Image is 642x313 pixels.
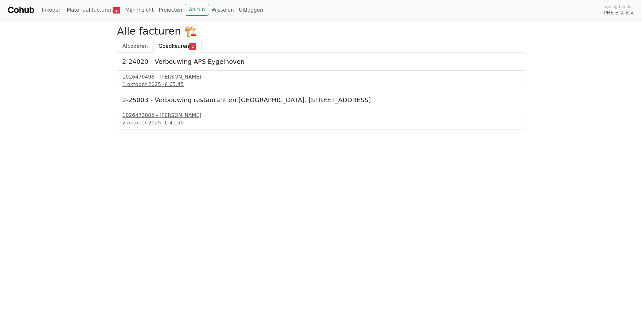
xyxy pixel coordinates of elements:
h5: 2-24020 - Verbouwing APS Eygelhoven [122,58,520,65]
a: Admin [185,4,209,16]
span: € 65.45 [165,81,184,87]
span: 2 [113,7,120,14]
h5: 2-25003 - Verbouwing restaurant en [GEOGRAPHIC_DATA]. [STREET_ADDRESS] [122,96,520,104]
a: Wisselen [209,4,236,16]
a: Goedkeuren2 [153,40,202,53]
a: 1026473805 - [PERSON_NAME]2 oktober 2025 -€ 41.50 [122,112,520,127]
a: 1026470498 - [PERSON_NAME]1 oktober 2025 -€ 65.45 [122,73,520,88]
span: Ingelogd onder: [602,3,634,9]
a: Inkopen [39,4,64,16]
span: Afcoderen [122,43,148,49]
a: Materiaal facturen2 [64,4,123,16]
a: Uitloggen [236,4,266,16]
span: Goedkeuren [159,43,189,49]
a: Afcoderen [117,40,153,53]
span: PHB Elst B.V. [604,9,634,17]
h2: Alle facturen 🏗️ [117,25,525,37]
div: 1026473805 - [PERSON_NAME] [122,112,520,119]
div: 1026470498 - [PERSON_NAME] [122,73,520,81]
span: € 41.50 [165,120,184,126]
span: 2 [189,43,196,50]
a: Cohub [8,3,34,18]
div: 2 oktober 2025 - [122,119,520,127]
a: Mijn inzicht [123,4,156,16]
a: Projecten [156,4,185,16]
div: 1 oktober 2025 - [122,81,520,88]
